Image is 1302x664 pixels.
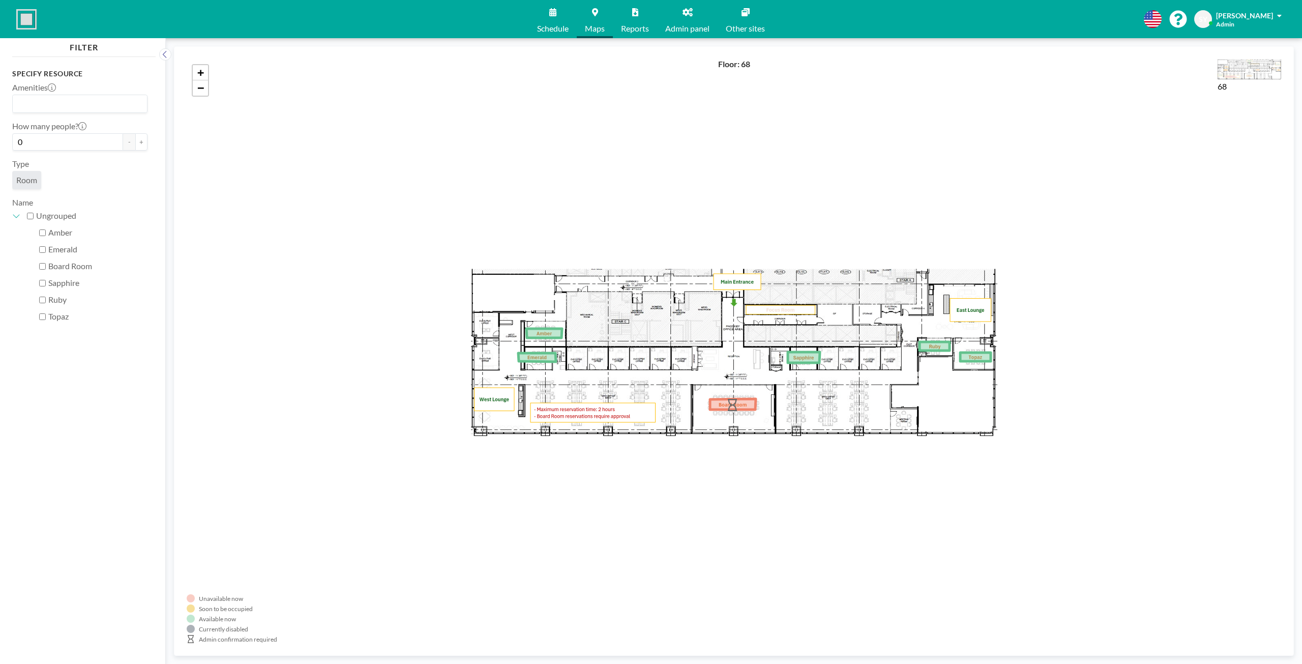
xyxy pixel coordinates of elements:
div: Search for option [13,95,147,112]
label: 68 [1218,81,1227,91]
div: Soon to be occupied [199,605,253,613]
button: - [123,133,135,151]
div: Currently disabled [199,625,248,633]
div: Admin confirmation required [199,636,277,643]
div: Unavailable now [199,595,243,602]
label: Type [12,159,29,169]
img: organization-logo [16,9,37,30]
input: Search for option [14,97,141,110]
span: − [197,81,204,94]
label: Board Room [48,261,147,271]
span: Reports [621,24,649,33]
label: Amber [48,227,147,238]
a: Zoom out [193,80,208,96]
span: Other sites [726,24,765,33]
label: Amenities [12,82,56,93]
label: Ruby [48,295,147,305]
label: Emerald [48,244,147,254]
label: Name [12,197,33,207]
button: + [135,133,147,151]
label: Sapphire [48,278,147,288]
h3: Specify resource [12,69,147,78]
span: Maps [585,24,605,33]
h4: FILTER [12,38,156,52]
span: + [197,66,204,79]
span: SY [1199,15,1207,24]
a: Zoom in [193,65,208,80]
label: Topaz [48,311,147,322]
span: Room [16,175,37,185]
span: Admin [1216,20,1234,28]
h4: Floor: 68 [718,59,750,69]
span: Schedule [537,24,569,33]
div: Available now [199,615,236,623]
label: How many people? [12,121,86,131]
span: [PERSON_NAME] [1216,11,1273,20]
label: Ungrouped [36,211,147,221]
span: Admin panel [665,24,709,33]
img: 847aacc58a347e4b137b1c9042580324.gif [1218,59,1281,79]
